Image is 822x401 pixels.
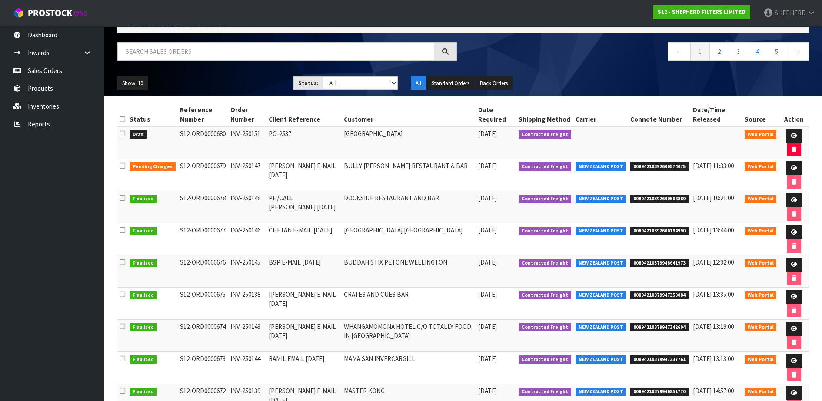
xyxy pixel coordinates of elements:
[478,194,497,202] span: [DATE]
[658,8,745,16] strong: S12 - SHEPHERD FILTERS LIMITED
[342,288,476,320] td: CRATES AND CUES BAR
[745,227,777,235] span: Web Portal
[342,126,476,159] td: [GEOGRAPHIC_DATA]
[630,227,689,235] span: 00894210392600194990
[576,195,626,203] span: NEW ZEALAND POST
[228,159,266,191] td: INV-250147
[478,387,497,395] span: [DATE]
[478,226,497,234] span: [DATE]
[519,227,571,235] span: Contracted Freight
[476,103,516,126] th: Date Required
[745,162,777,171] span: Web Portal
[779,103,809,126] th: Action
[745,130,777,139] span: Web Portal
[786,42,809,61] a: →
[342,103,476,126] th: Customer
[342,159,476,191] td: BULLY [PERSON_NAME] RESTAURANT & BAR
[519,259,571,268] span: Contracted Freight
[28,7,72,19] span: ProStock
[519,323,571,332] span: Contracted Freight
[576,162,626,171] span: NEW ZEALAND POST
[228,255,266,288] td: INV-250145
[266,159,342,191] td: [PERSON_NAME] E-MAIL [DATE]
[691,103,742,126] th: Date/Time Released
[266,320,342,352] td: [PERSON_NAME] E-MAIL [DATE]
[628,103,691,126] th: Connote Number
[742,103,779,126] th: Source
[266,103,342,126] th: Client Reference
[130,227,157,235] span: Finalised
[767,42,786,61] a: 5
[127,103,178,126] th: Status
[519,388,571,396] span: Contracted Freight
[745,259,777,268] span: Web Portal
[266,191,342,223] td: PH/CALL [PERSON_NAME] [DATE]
[130,291,157,300] span: Finalised
[478,322,497,331] span: [DATE]
[13,7,24,18] img: cube-alt.png
[748,42,767,61] a: 4
[266,126,342,159] td: PO-2537
[668,42,691,61] a: ←
[516,103,573,126] th: Shipping Method
[228,352,266,384] td: INV-250144
[178,191,228,223] td: S12-ORD0000678
[745,195,777,203] span: Web Portal
[775,9,806,17] span: SHEPHERD
[630,291,689,300] span: 00894210379947359084
[266,255,342,288] td: BSP E-MAIL [DATE]
[342,352,476,384] td: MAMA SAN INVERCARGILL
[178,352,228,384] td: S12-ORD0000673
[478,258,497,266] span: [DATE]
[693,290,734,298] span: [DATE] 13:35:00
[576,355,626,364] span: NEW ZEALAND POST
[266,223,342,255] td: CHETAN E-MAIL [DATE]
[178,255,228,288] td: S12-ORD0000676
[178,288,228,320] td: S12-ORD0000675
[745,291,777,300] span: Web Portal
[427,76,474,90] button: Standard Orders
[576,323,626,332] span: NEW ZEALAND POST
[130,388,157,396] span: Finalised
[693,322,734,331] span: [DATE] 13:19:00
[630,162,689,171] span: 00894210392600574075
[117,42,434,61] input: Search sales orders
[478,355,497,363] span: [DATE]
[519,195,571,203] span: Contracted Freight
[630,355,689,364] span: 00894210379947337761
[470,42,809,63] nav: Page navigation
[729,42,748,61] a: 3
[478,162,497,170] span: [DATE]
[745,388,777,396] span: Web Portal
[178,320,228,352] td: S12-ORD0000674
[576,388,626,396] span: NEW ZEALAND POST
[298,80,319,87] strong: Status:
[130,195,157,203] span: Finalised
[693,387,734,395] span: [DATE] 14:57:00
[519,130,571,139] span: Contracted Freight
[228,126,266,159] td: INV-250151
[693,355,734,363] span: [DATE] 13:13:00
[130,130,147,139] span: Draft
[178,223,228,255] td: S12-ORD0000677
[178,159,228,191] td: S12-ORD0000679
[130,323,157,332] span: Finalised
[519,355,571,364] span: Contracted Freight
[693,226,734,234] span: [DATE] 13:44:00
[693,194,734,202] span: [DATE] 10:21:00
[576,259,626,268] span: NEW ZEALAND POST
[745,355,777,364] span: Web Portal
[475,76,513,90] button: Back Orders
[228,103,266,126] th: Order Number
[130,259,157,268] span: Finalised
[178,103,228,126] th: Reference Number
[74,10,87,18] small: WMS
[693,162,734,170] span: [DATE] 11:33:00
[630,259,689,268] span: 00894210379948641973
[178,126,228,159] td: S12-ORD0000680
[411,76,426,90] button: All
[478,129,497,138] span: [DATE]
[228,320,266,352] td: INV-250143
[342,320,476,352] td: WHANGAMOMONA HOTEL C/O TOTALLY FOOD IN [GEOGRAPHIC_DATA]
[228,191,266,223] td: INV-250148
